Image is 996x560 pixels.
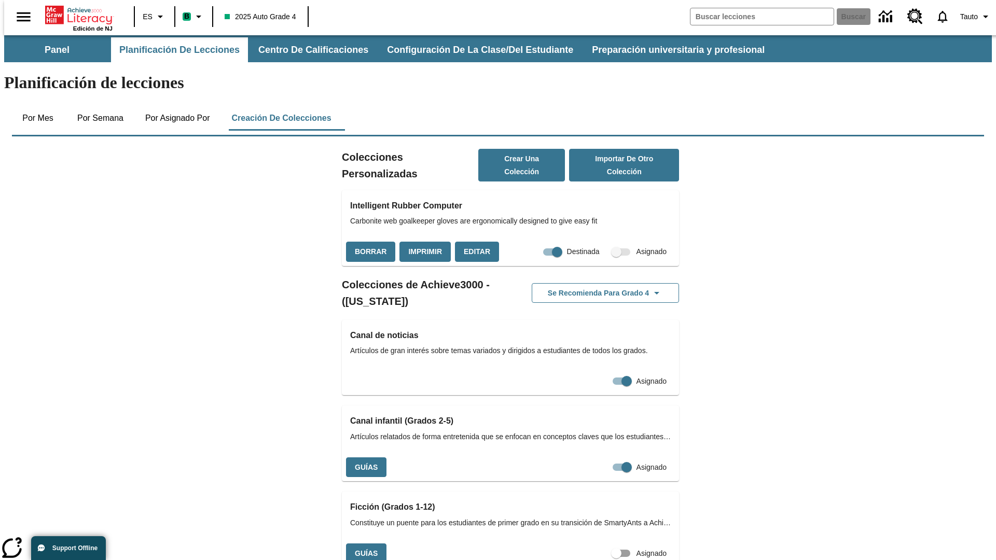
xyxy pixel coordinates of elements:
span: Destinada [567,246,600,257]
button: Se recomienda para Grado 4 [532,283,679,303]
span: Tauto [960,11,978,22]
a: Centro de información [873,3,901,31]
span: Artículos de gran interés sobre temas variados y dirigidos a estudiantes de todos los grados. [350,345,671,356]
button: Importar de otro Colección [569,149,679,181]
button: Lenguaje: ES, Selecciona un idioma [138,7,171,26]
div: Subbarra de navegación [4,37,774,62]
span: Asignado [637,462,667,473]
span: Asignado [637,376,667,387]
span: Constituye un puente para los estudiantes de primer grado en su transición de SmartyAnts a Achiev... [350,517,671,528]
button: Abrir el menú lateral [8,2,39,32]
button: Configuración de la clase/del estudiante [379,37,582,62]
h3: Canal de noticias [350,328,671,343]
h2: Colecciones Personalizadas [342,149,478,182]
span: 2025 Auto Grade 4 [225,11,296,22]
span: B [184,10,189,23]
button: Preparación universitaria y profesional [584,37,773,62]
span: Asignado [637,246,667,257]
span: Edición de NJ [73,25,113,32]
h3: Ficción (Grados 1-12) [350,500,671,514]
button: Guías [346,457,386,478]
button: Planificación de lecciones [111,37,248,62]
button: Editar [455,242,499,262]
input: Buscar campo [690,8,834,25]
h3: Intelligent Rubber Computer [350,199,671,213]
span: Asignado [637,548,667,559]
span: ES [143,11,153,22]
button: Crear una colección [478,149,565,181]
button: Panel [5,37,109,62]
button: Imprimir, Se abrirá en una ventana nueva [399,242,451,262]
span: Artículos relatados de forma entretenida que se enfocan en conceptos claves que los estudiantes a... [350,431,671,442]
a: Portada [45,5,113,25]
div: Subbarra de navegación [4,35,992,62]
h2: Colecciones de Achieve3000 - ([US_STATE]) [342,276,510,310]
div: Portada [45,4,113,32]
button: Por mes [12,106,64,131]
button: Boost El color de la clase es verde menta. Cambiar el color de la clase. [178,7,209,26]
span: Carbonite web goalkeeper gloves are ergonomically designed to give easy fit [350,216,671,227]
button: Centro de calificaciones [250,37,377,62]
button: Borrar [346,242,395,262]
button: Support Offline [31,536,106,560]
span: Support Offline [52,544,98,552]
button: Por asignado por [137,106,218,131]
h3: Canal infantil (Grados 2-5) [350,414,671,428]
button: Por semana [69,106,132,131]
a: Notificaciones [929,3,956,30]
button: Perfil/Configuración [956,7,996,26]
h1: Planificación de lecciones [4,73,992,92]
a: Centro de recursos, Se abrirá en una pestaña nueva. [901,3,929,31]
button: Creación de colecciones [223,106,339,131]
